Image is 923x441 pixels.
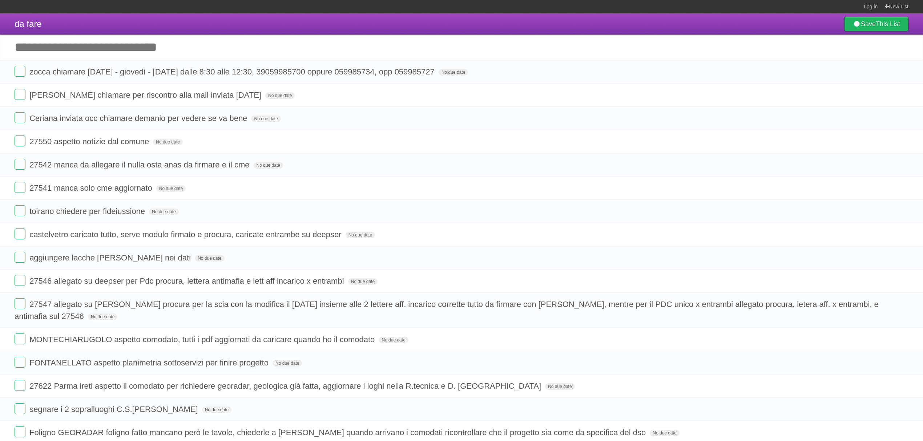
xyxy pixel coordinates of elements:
[15,333,25,344] label: Done
[156,185,186,192] span: No due date
[15,300,879,321] span: 27547 allegato su [PERSON_NAME] procura per la scia con la modifica il [DATE] insieme alle 2 lett...
[346,232,375,238] span: No due date
[29,381,543,391] span: 27622 Parma ireti aspetto il comodato per richiedere georadar, geologica già fatta, aggiornare i ...
[29,67,436,76] span: zocca chiamare [DATE] - giovedì - [DATE] dalle 8:30 alle 12:30, 39059985700 oppure 059985734, opp...
[650,430,679,436] span: No due date
[195,255,224,262] span: No due date
[29,207,147,216] span: toirano chiedere per fideiussione
[15,275,25,286] label: Done
[15,228,25,239] label: Done
[15,205,25,216] label: Done
[15,403,25,414] label: Done
[15,89,25,100] label: Done
[265,92,295,99] span: No due date
[29,276,346,286] span: 27546 allegato su deepser per Pdc procura, lettera antimafia e lett aff incarico x entrambi
[15,252,25,263] label: Done
[29,183,154,193] span: 27541 manca solo cme aggiornato
[876,20,900,28] b: This List
[15,298,25,309] label: Done
[29,160,251,169] span: 27542 manca da allegare il nulla osta anas da firmare e il cme
[15,182,25,193] label: Done
[379,337,408,343] span: No due date
[15,135,25,146] label: Done
[439,69,468,76] span: No due date
[29,405,199,414] span: segnare i 2 sopralluoghi C.S.[PERSON_NAME]
[15,357,25,368] label: Done
[15,66,25,77] label: Done
[29,358,270,367] span: FONTANELLATO aspetto planimetria sottoservizi per finire progetto
[348,278,378,285] span: No due date
[15,112,25,123] label: Done
[254,162,283,169] span: No due date
[29,90,263,100] span: [PERSON_NAME] chiamare per riscontro alla mail inviata [DATE]
[15,19,42,29] span: da fare
[273,360,302,367] span: No due date
[29,253,193,262] span: aggiungere lacche [PERSON_NAME] nei dati
[88,313,117,320] span: No due date
[29,230,343,239] span: castelvetro caricato tutto, serve modulo firmato e procura, caricate entrambe su deepser
[153,139,182,145] span: No due date
[251,116,281,122] span: No due date
[15,159,25,170] label: Done
[29,335,376,344] span: MONTECHIARUGOLO aspetto comodato, tutti i pdf aggiornati da caricare quando ho il comodato
[29,114,249,123] span: Ceriana inviata occ chiamare demanio per vedere se va bene
[149,209,178,215] span: No due date
[15,426,25,437] label: Done
[15,380,25,391] label: Done
[29,137,151,146] span: 27550 aspetto notizie dal comune
[844,17,908,31] a: SaveThis List
[545,383,575,390] span: No due date
[29,428,648,437] span: Foligno GEORADAR foligno fatto mancano però le tavole, chiederle a [PERSON_NAME] quando arrivano ...
[202,406,231,413] span: No due date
